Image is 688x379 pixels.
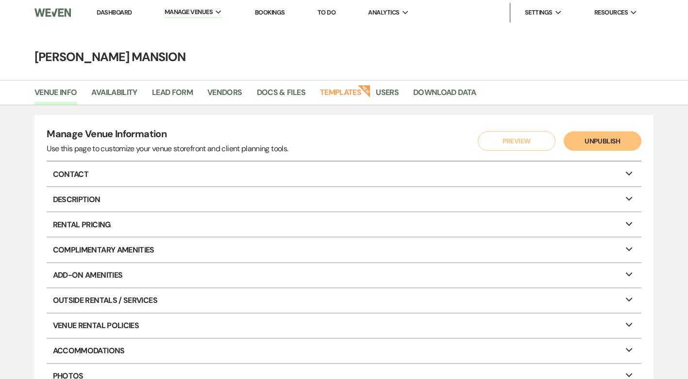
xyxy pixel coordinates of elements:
[207,86,242,105] a: Vendors
[376,86,399,105] a: Users
[413,86,476,105] a: Download Data
[34,86,77,105] a: Venue Info
[97,8,132,16] a: Dashboard
[47,127,288,143] h4: Manage Venue Information
[165,7,213,17] span: Manage Venues
[47,263,641,287] p: Add-On Amenities
[91,86,137,105] a: Availability
[475,131,553,151] a: Preview
[257,86,305,105] a: Docs & Files
[47,339,641,363] p: Accommodations
[525,8,553,17] span: Settings
[152,86,193,105] a: Lead Form
[255,8,285,16] a: Bookings
[318,8,336,16] a: To Do
[564,131,641,151] button: Unpublish
[594,8,628,17] span: Resources
[368,8,399,17] span: Analytics
[47,314,641,338] p: Venue Rental Policies
[47,212,641,237] p: Rental Pricing
[34,2,71,23] img: Weven Logo
[47,288,641,313] p: Outside Rentals / Services
[358,84,371,97] strong: New
[47,237,641,262] p: Complimentary Amenities
[478,131,555,151] button: Preview
[47,187,641,211] p: Description
[47,162,641,186] p: Contact
[47,143,288,155] div: Use this page to customize your venue storefront and client planning tools.
[320,86,361,105] a: Templates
